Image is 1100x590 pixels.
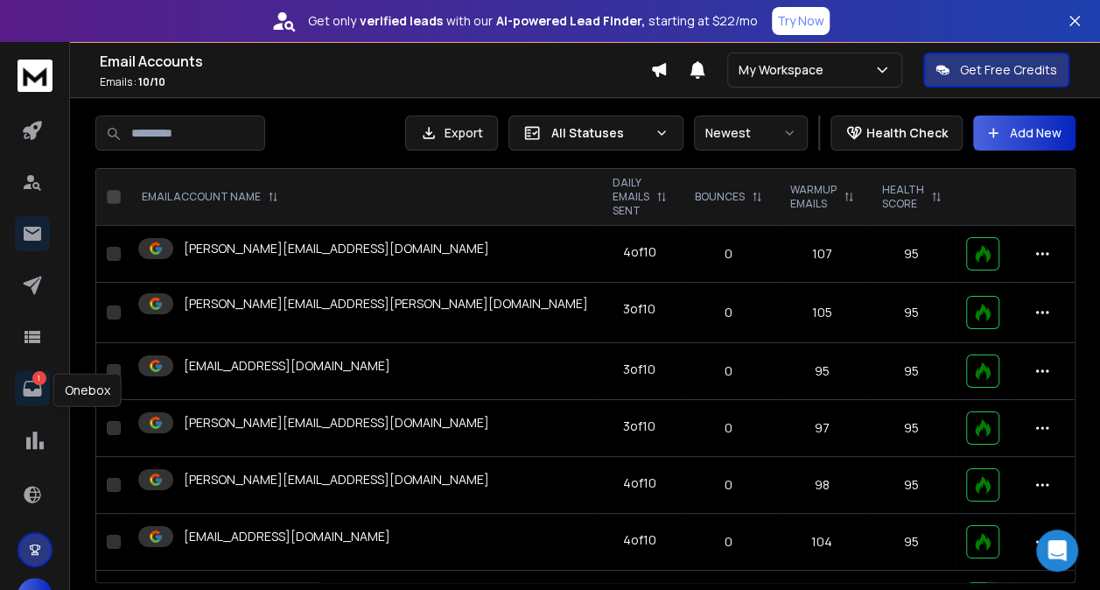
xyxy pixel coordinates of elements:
button: Export [405,116,498,151]
button: Add New [973,116,1075,151]
td: 98 [776,457,868,514]
div: 4 of 10 [623,531,656,549]
div: 4 of 10 [623,474,656,492]
p: 0 [691,476,766,494]
div: EMAIL ACCOUNT NAME [142,190,278,204]
td: 95 [868,400,956,457]
td: 97 [776,400,868,457]
p: 0 [691,245,766,263]
p: Emails : [100,75,650,89]
div: 4 of 10 [623,243,656,261]
p: [EMAIL_ADDRESS][DOMAIN_NAME] [184,357,390,375]
p: [PERSON_NAME][EMAIL_ADDRESS][DOMAIN_NAME] [184,471,489,488]
p: [PERSON_NAME][EMAIL_ADDRESS][DOMAIN_NAME] [184,414,489,432]
div: 3 of 10 [623,361,655,378]
p: 0 [691,362,766,380]
p: [PERSON_NAME][EMAIL_ADDRESS][PERSON_NAME][DOMAIN_NAME] [184,295,588,313]
p: HEALTH SCORE [882,183,924,211]
p: My Workspace [739,61,830,79]
td: 95 [868,514,956,571]
p: 1 [32,371,46,385]
td: 105 [776,283,868,343]
a: 1 [15,371,50,406]
h1: Email Accounts [100,51,650,72]
p: Try Now [777,12,824,30]
td: 95 [868,457,956,514]
p: 0 [691,419,766,437]
p: Get only with our starting at $22/mo [308,12,758,30]
span: 10 / 10 [138,74,165,89]
td: 107 [776,226,868,283]
p: BOUNCES [695,190,745,204]
td: 95 [868,343,956,400]
p: Health Check [866,124,948,142]
button: Health Check [830,116,963,151]
button: Try Now [772,7,830,35]
td: 95 [868,283,956,343]
p: 0 [691,304,766,321]
img: logo [18,60,53,92]
strong: AI-powered Lead Finder, [496,12,645,30]
p: [PERSON_NAME][EMAIL_ADDRESS][DOMAIN_NAME] [184,240,489,257]
td: 95 [776,343,868,400]
p: 0 [691,533,766,551]
td: 104 [776,514,868,571]
p: WARMUP EMAILS [790,183,837,211]
p: [EMAIL_ADDRESS][DOMAIN_NAME] [184,528,390,545]
p: All Statuses [551,124,648,142]
p: Get Free Credits [960,61,1057,79]
div: Onebox [53,374,122,407]
div: 3 of 10 [623,418,655,435]
td: 95 [868,226,956,283]
p: DAILY EMAILS SENT [613,176,649,218]
button: Get Free Credits [923,53,1069,88]
button: Newest [694,116,808,151]
strong: verified leads [360,12,443,30]
div: 3 of 10 [623,300,655,318]
div: Open Intercom Messenger [1036,530,1078,572]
